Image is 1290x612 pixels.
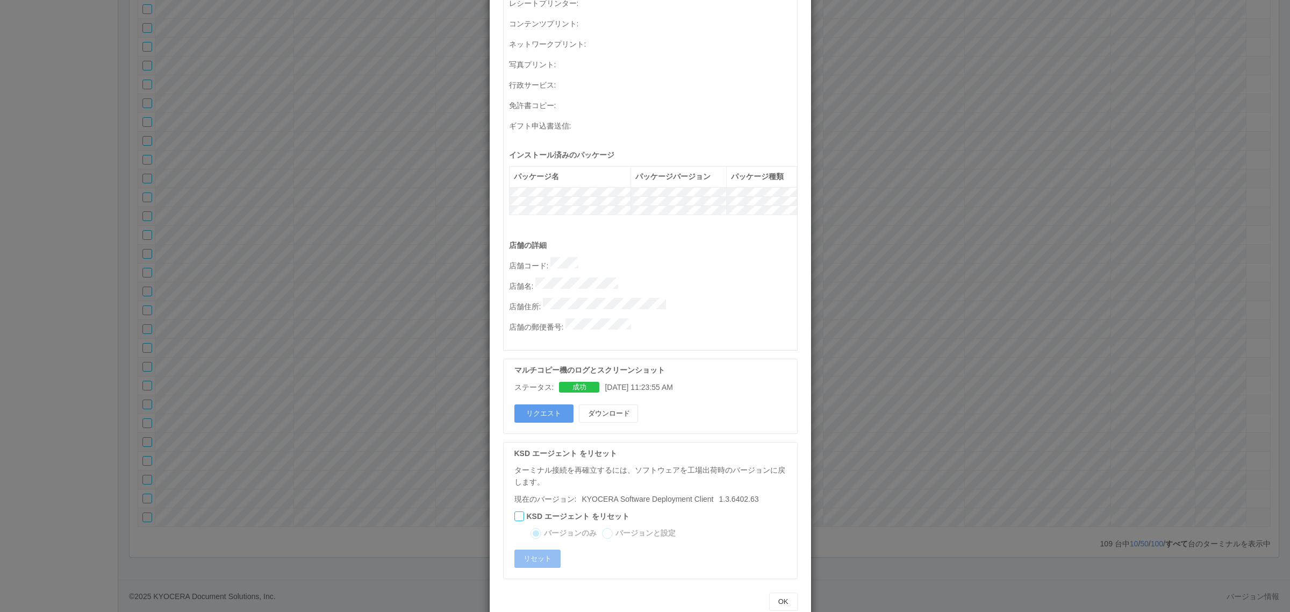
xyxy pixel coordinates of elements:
[769,593,798,611] button: OK
[509,35,797,51] p: ネットワークプリント :
[509,150,797,161] p: インストール済みのパッケージ
[514,365,792,376] p: マルチコピー機のログとスクリーンショット
[514,550,561,568] button: リセット
[514,404,574,423] button: リクエスト
[514,382,554,393] p: ステータス:
[514,448,792,459] p: KSD エージェント をリセット
[514,171,626,182] div: パッケージ名
[582,495,713,503] span: KYOCERA Software Deployment Client
[576,495,758,503] span: 1.3.6402.63
[527,511,629,522] label: KSD エージェント をリセット
[579,404,638,423] button: ダウンロード
[514,494,792,505] p: 現在のバージョン:
[509,56,797,71] p: 写真プリント :
[514,382,792,393] div: [DATE] 11:23:55 AM
[509,240,797,251] p: 店舗の詳細
[544,528,597,539] label: バージョンのみ
[731,171,792,182] div: パッケージ種類
[635,171,722,182] div: パッケージバージョン
[514,465,792,488] p: ターミナル接続を再確立するには、ソフトウェアを工場出荷時のバージョンに戻します。
[509,318,797,333] p: 店舗の郵便番号 :
[509,97,797,112] p: 免許書コピー :
[509,277,797,293] p: 店舗名 :
[509,15,797,30] p: コンテンツプリント :
[509,76,797,91] p: 行政サービス :
[509,298,797,313] p: 店舗住所 :
[509,117,797,132] p: ギフト申込書送信 :
[615,528,676,539] label: バージョンと設定
[509,257,797,272] p: 店舗コード :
